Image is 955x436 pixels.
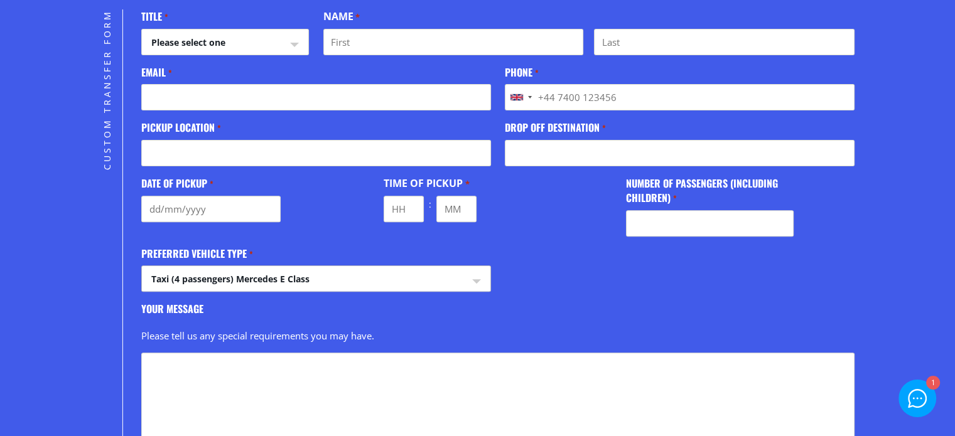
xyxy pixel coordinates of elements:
[626,176,794,205] label: Number of passengers (including children)
[436,196,477,222] input: MM
[505,85,536,110] div: Selected country
[141,247,252,261] label: Preferred vehicle type
[141,176,213,191] label: Date of Pickup
[141,65,171,80] label: Email
[141,196,281,222] input: dd/mm/yyyy
[141,302,203,316] label: Your message
[141,120,220,135] label: Pickup location
[323,9,360,24] legend: Name
[424,196,436,213] div: :
[323,29,583,55] input: First
[384,196,424,222] input: HH
[505,120,605,135] label: Drop off destination
[594,29,854,55] input: Last
[505,84,854,110] input: +44 7400 123456
[384,176,469,191] legend: Time of Pickup
[141,321,854,353] div: Please tell us any special requirements you may have.
[505,65,538,80] label: Phone
[926,376,940,390] div: 1
[141,9,168,24] label: Title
